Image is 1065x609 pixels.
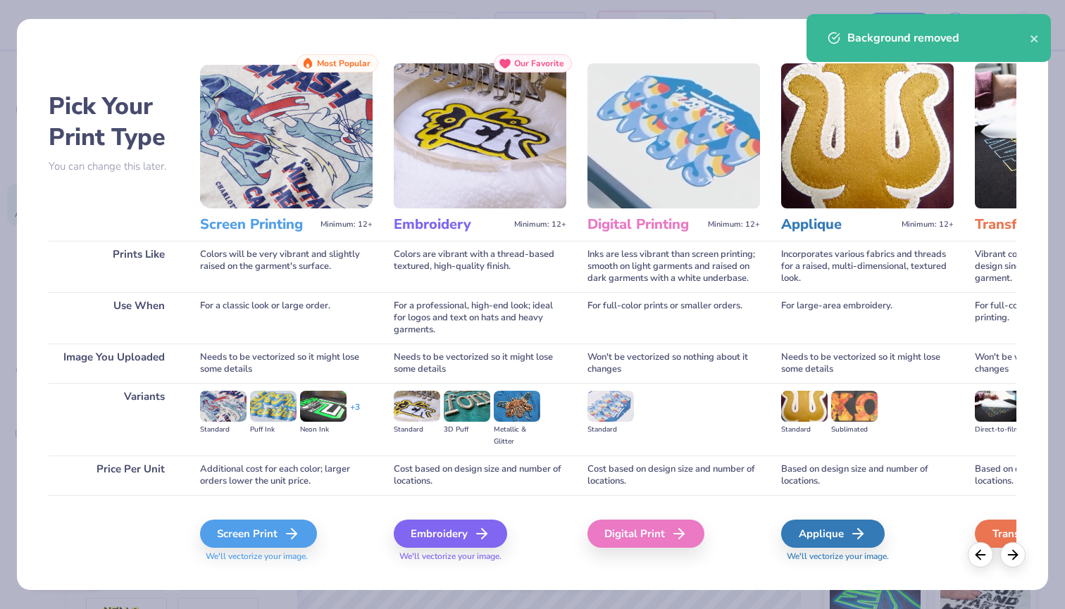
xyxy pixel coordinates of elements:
[494,424,540,448] div: Metallic & Glitter
[781,292,954,344] div: For large-area embroidery.
[394,292,566,344] div: For a professional, high-end look; ideal for logos and text on hats and heavy garments.
[350,401,360,425] div: + 3
[781,344,954,383] div: Needs to be vectorized so it might lose some details
[200,520,317,548] div: Screen Print
[200,424,247,436] div: Standard
[250,424,297,436] div: Puff Ink
[200,344,373,383] div: Needs to be vectorized so it might lose some details
[394,215,509,234] h3: Embroidery
[587,391,634,422] img: Standard
[394,344,566,383] div: Needs to be vectorized so it might lose some details
[444,424,490,436] div: 3D Puff
[200,241,373,292] div: Colors will be very vibrant and slightly raised on the garment's surface.
[49,91,179,153] h2: Pick Your Print Type
[300,391,347,422] img: Neon Ink
[49,241,179,292] div: Prints Like
[394,520,507,548] div: Embroidery
[587,63,760,208] img: Digital Printing
[394,241,566,292] div: Colors are vibrant with a thread-based textured, high-quality finish.
[781,456,954,495] div: Based on design size and number of locations.
[394,456,566,495] div: Cost based on design size and number of locations.
[708,220,760,230] span: Minimum: 12+
[781,551,954,563] span: We'll vectorize your image.
[250,391,297,422] img: Puff Ink
[317,58,370,68] span: Most Popular
[781,215,896,234] h3: Applique
[587,215,702,234] h3: Digital Printing
[49,344,179,383] div: Image You Uploaded
[514,220,566,230] span: Minimum: 12+
[781,241,954,292] div: Incorporates various fabrics and threads for a raised, multi-dimensional, textured look.
[320,220,373,230] span: Minimum: 12+
[200,215,315,234] h3: Screen Printing
[781,63,954,208] img: Applique
[394,424,440,436] div: Standard
[444,391,490,422] img: 3D Puff
[781,424,828,436] div: Standard
[902,220,954,230] span: Minimum: 12+
[49,383,179,456] div: Variants
[831,424,878,436] div: Sublimated
[200,391,247,422] img: Standard
[975,391,1021,422] img: Direct-to-film
[394,391,440,422] img: Standard
[394,551,566,563] span: We'll vectorize your image.
[49,292,179,344] div: Use When
[200,292,373,344] div: For a classic look or large order.
[587,292,760,344] div: For full-color prints or smaller orders.
[300,424,347,436] div: Neon Ink
[494,391,540,422] img: Metallic & Glitter
[49,161,179,172] p: You can change this later.
[394,63,566,208] img: Embroidery
[587,456,760,495] div: Cost based on design size and number of locations.
[587,344,760,383] div: Won't be vectorized so nothing about it changes
[587,424,634,436] div: Standard
[587,520,704,548] div: Digital Print
[49,456,179,495] div: Price Per Unit
[847,30,1030,46] div: Background removed
[831,391,878,422] img: Sublimated
[975,424,1021,436] div: Direct-to-film
[200,456,373,495] div: Additional cost for each color; larger orders lower the unit price.
[781,391,828,422] img: Standard
[587,241,760,292] div: Inks are less vibrant than screen printing; smooth on light garments and raised on dark garments ...
[781,520,885,548] div: Applique
[1030,30,1040,46] button: close
[514,58,564,68] span: Our Favorite
[200,63,373,208] img: Screen Printing
[200,551,373,563] span: We'll vectorize your image.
